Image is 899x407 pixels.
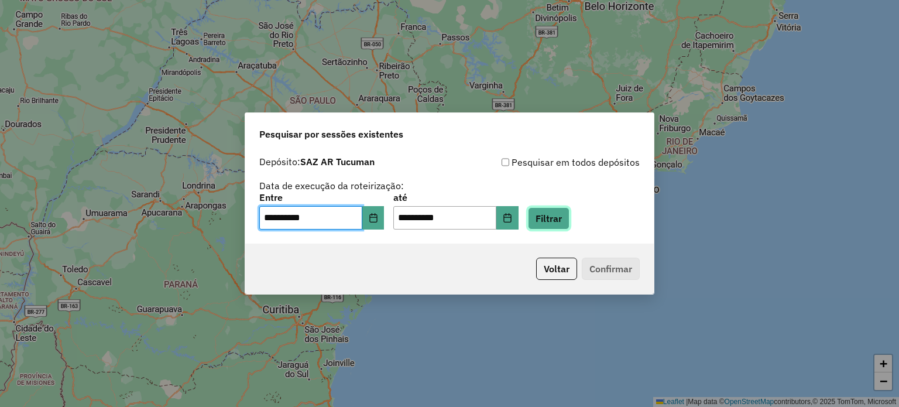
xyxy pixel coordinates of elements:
[536,258,577,280] button: Voltar
[528,207,569,230] button: Filtrar
[300,156,375,167] strong: SAZ AR Tucuman
[259,179,404,193] label: Data de execução da roteirização:
[449,155,640,169] div: Pesquisar em todos depósitos
[362,206,385,230] button: Choose Date
[259,155,375,169] label: Depósito:
[259,190,384,204] label: Entre
[259,127,403,141] span: Pesquisar por sessões existentes
[496,206,519,230] button: Choose Date
[393,190,518,204] label: até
